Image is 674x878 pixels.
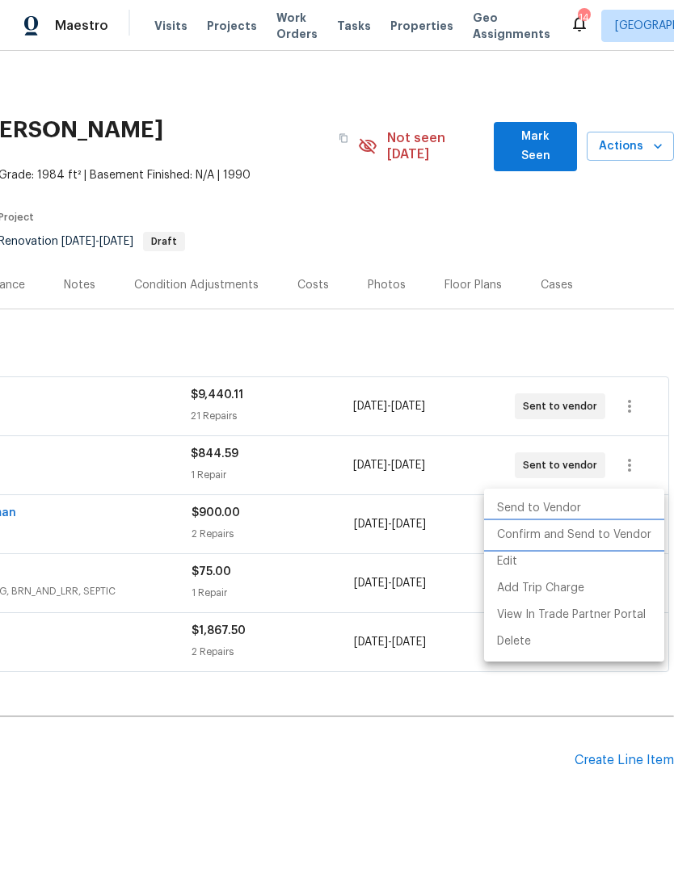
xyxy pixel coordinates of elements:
li: View In Trade Partner Portal [484,602,664,628]
li: Confirm and Send to Vendor [484,522,664,548]
li: Add Trip Charge [484,575,664,602]
li: Send to Vendor [484,495,664,522]
li: Edit [484,548,664,575]
li: Delete [484,628,664,655]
